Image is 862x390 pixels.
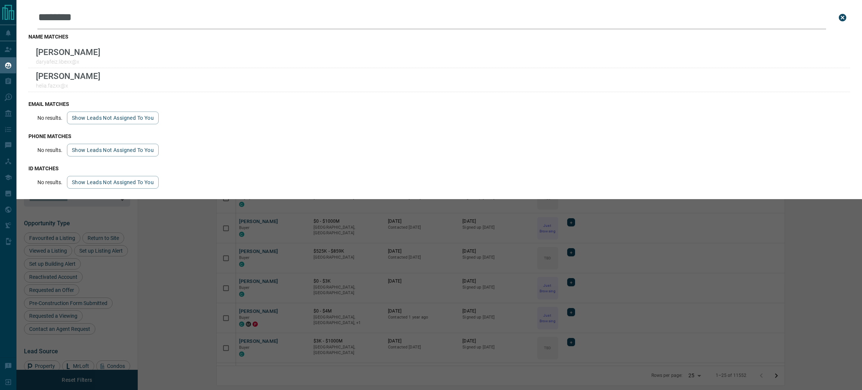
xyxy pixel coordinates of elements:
button: close search bar [835,10,850,25]
h3: name matches [28,34,850,40]
h3: email matches [28,101,850,107]
p: helia.fazxx@x [36,83,100,89]
button: show leads not assigned to you [67,144,159,156]
button: show leads not assigned to you [67,176,159,189]
p: [PERSON_NAME] [36,47,100,57]
h3: id matches [28,165,850,171]
p: No results. [37,179,62,185]
h3: phone matches [28,133,850,139]
p: No results. [37,147,62,153]
p: daryafeiz.libexx@x [36,59,100,65]
button: show leads not assigned to you [67,112,159,124]
p: [PERSON_NAME] [36,71,100,81]
p: No results. [37,115,62,121]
